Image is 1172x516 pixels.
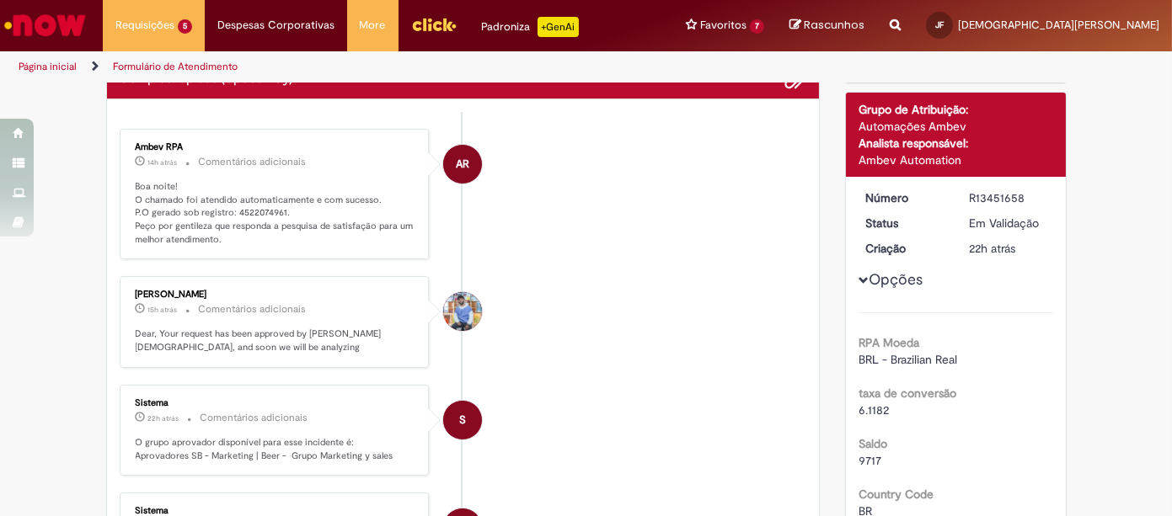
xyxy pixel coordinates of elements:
button: Adicionar anexos [784,68,806,90]
span: 22h atrás [148,413,179,423]
span: 6.1182 [859,402,889,418]
b: Country Code [859,487,934,502]
h2: Compras rápidas (Speed Buy) Histórico de tíquete [120,72,294,87]
time: 27/08/2025 17:47:49 [148,305,178,315]
div: Em Validação [969,215,1047,231]
div: System [443,401,482,439]
p: O grupo aprovador disponível para esse incidente é: Aprovadores SB - Marketing | Beer - Grupo Mar... [136,436,416,462]
div: Ambev RPA [443,145,482,184]
span: S [459,400,466,440]
div: Ambev Automation [859,152,1053,168]
div: Automações Ambev [859,118,1053,135]
dt: Criação [853,240,956,257]
span: More [360,17,386,34]
span: Requisições [115,17,174,34]
p: Boa noite! O chamado foi atendido automaticamente e com sucesso. P.O gerado sob registro: 4522074... [136,180,416,247]
dt: Status [853,215,956,231]
a: Rascunhos [789,18,864,34]
span: Rascunhos [804,17,864,33]
small: Comentários adicionais [199,302,307,317]
span: JF [935,19,944,30]
span: AR [456,144,469,184]
div: R13451658 [969,189,1047,206]
p: Dear, Your request has been approved by [PERSON_NAME][DEMOGRAPHIC_DATA], and soon we will be anal... [136,327,416,354]
a: Página inicial [19,60,77,73]
span: 22h atrás [969,241,1015,256]
span: BRL - Brazilian Real [859,352,957,367]
span: [DEMOGRAPHIC_DATA][PERSON_NAME] [958,18,1159,32]
span: Despesas Corporativas [217,17,334,34]
div: Analista responsável: [859,135,1053,152]
small: Comentários adicionais [201,411,308,425]
time: 27/08/2025 18:30:41 [148,157,178,168]
dt: Número [853,189,956,206]
div: Sistema [136,506,416,516]
b: RPA Moeda [859,335,919,350]
b: taxa de conversão [859,386,956,401]
a: Formulário de Atendimento [113,60,238,73]
div: Padroniza [482,17,579,37]
time: 27/08/2025 10:52:18 [969,241,1015,256]
div: Grupo de Atribuição: [859,101,1053,118]
span: 7 [750,19,764,34]
span: 14h atrás [148,157,178,168]
div: Ambev RPA [136,142,416,152]
span: 5 [178,19,192,34]
time: 27/08/2025 10:52:35 [148,413,179,423]
b: Saldo [859,436,887,451]
small: Comentários adicionais [199,155,307,169]
span: 9717 [859,453,881,468]
div: 27/08/2025 10:52:18 [969,240,1047,257]
div: [PERSON_NAME] [136,290,416,300]
div: Sistema [136,398,416,408]
div: Miguel Alves De Jesus [443,292,482,331]
p: +GenAi [538,17,579,37]
ul: Trilhas de página [13,51,768,82]
span: 15h atrás [148,305,178,315]
img: ServiceNow [2,8,88,42]
span: Favoritos [700,17,747,34]
img: click_logo_yellow_360x200.png [411,12,457,37]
